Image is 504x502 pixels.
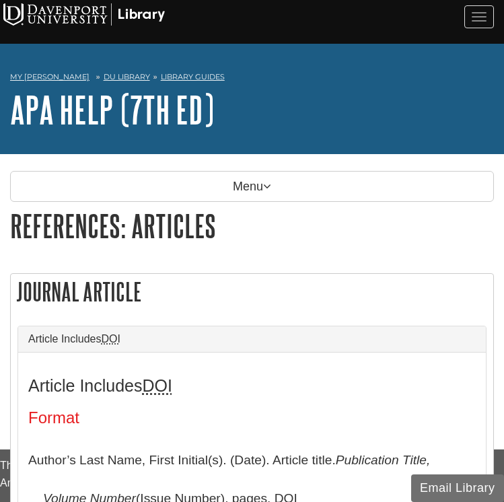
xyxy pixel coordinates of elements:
a: APA Help (7th Ed) [10,89,214,131]
h2: Journal Article [11,274,493,310]
abbr: Digital Object Identifier. This is the string of numbers associated with a particular article. No... [143,376,172,395]
a: Library Guides [161,72,225,81]
a: Article IncludesDOI [28,333,476,345]
abbr: Digital Object Identifier. This is the string of numbers associated with a particular article. No... [102,333,120,345]
a: My [PERSON_NAME] [10,71,89,83]
p: Menu [10,171,494,202]
h4: Format [28,409,476,427]
img: Davenport University Logo [3,3,165,26]
a: DU Library [104,72,150,81]
button: Email Library [411,474,504,502]
h3: Article Includes [28,376,476,396]
h1: References: Articles [10,209,494,243]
